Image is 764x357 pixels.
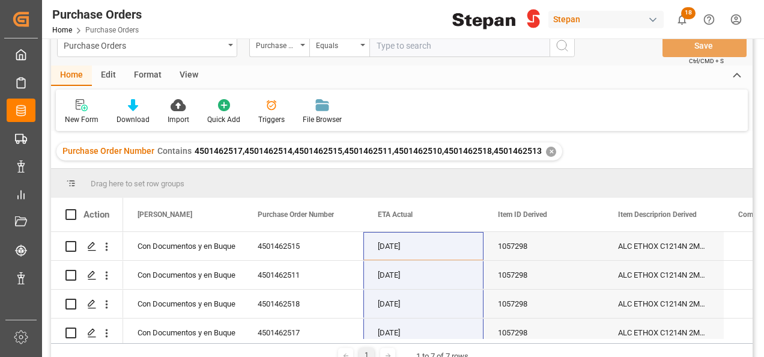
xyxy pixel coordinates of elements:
[256,37,297,51] div: Purchase Order Number
[52,5,142,23] div: Purchase Orders
[498,210,547,219] span: Item ID Derived
[548,8,668,31] button: Stepan
[243,232,363,260] div: 4501462515
[243,290,363,318] div: 4501462518
[369,34,550,57] input: Type to search
[207,114,240,125] div: Quick Add
[51,290,123,319] div: Press SPACE to select this row.
[546,147,556,157] div: ✕
[83,209,109,220] div: Action
[51,261,123,290] div: Press SPACE to select this row.
[258,210,334,219] span: Purchase Order Number
[171,66,207,86] div: View
[363,319,484,347] div: [DATE]
[452,9,540,30] img: Stepan_Company_logo.svg.png_1713531530.png
[195,146,542,156] span: 4501462517,4501462514,4501462515,4501462511,4501462510,4501462518,4501462513
[303,114,342,125] div: File Browser
[309,34,369,57] button: open menu
[138,233,229,260] div: Con Documentos y en Buque
[484,261,604,289] div: 1057298
[51,319,123,347] div: Press SPACE to select this row.
[604,290,724,318] div: ALC ETHOX C1214N 2MX PF276 BULK
[604,261,724,289] div: ALC ETHOX C1214N 2MX PF276 BULK
[125,66,171,86] div: Format
[550,34,575,57] button: search button
[363,232,484,260] div: [DATE]
[604,232,724,260] div: ALC ETHOX C1214N 2MX PF276 BULK
[168,114,189,125] div: Import
[138,319,229,347] div: Con Documentos y en Buque
[484,319,604,347] div: 1057298
[696,6,723,33] button: Help Center
[51,232,123,261] div: Press SPACE to select this row.
[548,11,664,28] div: Stepan
[243,319,363,347] div: 4501462517
[52,26,72,34] a: Home
[65,114,99,125] div: New Form
[316,37,357,51] div: Equals
[258,114,285,125] div: Triggers
[57,34,237,57] button: open menu
[157,146,192,156] span: Contains
[618,210,697,219] span: Item Descriprion Derived
[117,114,150,125] div: Download
[681,7,696,19] span: 18
[249,34,309,57] button: open menu
[689,56,724,66] span: Ctrl/CMD + S
[62,146,154,156] span: Purchase Order Number
[662,34,747,57] button: Save
[668,6,696,33] button: show 18 new notifications
[92,66,125,86] div: Edit
[363,261,484,289] div: [DATE]
[243,261,363,289] div: 4501462511
[363,290,484,318] div: [DATE]
[138,290,229,318] div: Con Documentos y en Buque
[484,290,604,318] div: 1057298
[378,210,413,219] span: ETA Actual
[138,261,229,289] div: Con Documentos y en Buque
[138,210,192,219] span: [PERSON_NAME]
[51,66,92,86] div: Home
[91,179,184,188] span: Drag here to set row groups
[604,319,724,347] div: ALC ETHOX C1214N 2MX PF276 BULK
[64,37,224,52] div: Purchase Orders
[484,232,604,260] div: 1057298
